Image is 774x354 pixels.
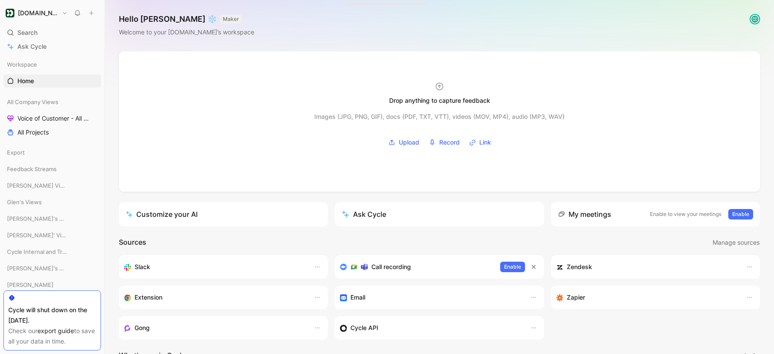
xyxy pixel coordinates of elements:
[479,137,491,148] span: Link
[335,202,544,226] button: Ask Cycle
[3,245,101,261] div: Cycle Internal and Tracking
[7,231,66,239] span: [PERSON_NAME]' Views
[3,179,101,192] div: [PERSON_NAME] Views
[7,264,67,273] span: [PERSON_NAME]'s Views
[712,237,760,248] button: Manage sources
[3,162,101,178] div: Feedback Streams
[3,179,101,195] div: [PERSON_NAME] Views
[340,262,493,272] div: Record & transcribe meetings from Zoom, Meet & Teams.
[350,292,365,303] h3: Email
[17,41,47,52] span: Ask Cycle
[399,137,419,148] span: Upload
[3,7,70,19] button: Customer.io[DOMAIN_NAME]
[732,210,749,219] span: Enable
[8,305,96,326] div: Cycle will shut down on the [DATE].
[8,326,96,347] div: Check our to save all your data in time.
[7,198,42,206] span: Glen's Views
[713,237,760,248] span: Manage sources
[17,27,37,38] span: Search
[7,181,66,190] span: [PERSON_NAME] Views
[119,14,254,24] h1: Hello [PERSON_NAME] ❄️
[135,262,150,272] h3: Slack
[371,262,411,272] h3: Call recording
[3,196,101,211] div: Glen's Views
[3,95,101,139] div: All Company ViewsVoice of Customer - All AreasAll Projects
[7,214,67,223] span: [PERSON_NAME]'s Views
[3,278,101,294] div: [PERSON_NAME]
[3,229,101,244] div: [PERSON_NAME]' Views
[3,40,101,53] a: Ask Cycle
[385,136,422,149] button: Upload
[556,262,737,272] div: Sync accounts and create docs
[556,292,737,303] div: Capture feedback from thousands of sources with Zapier (survey results, recordings, sheets, etc).
[650,210,721,219] p: Enable to view your meetings
[504,263,521,271] span: Enable
[3,245,101,258] div: Cycle Internal and Tracking
[220,15,242,24] button: MAKER
[567,292,585,303] h3: Zapier
[17,128,49,137] span: All Projects
[3,126,101,139] a: All Projects
[17,114,90,123] span: Voice of Customer - All Areas
[3,278,101,291] div: [PERSON_NAME]
[119,202,328,226] a: Customize your AI
[466,136,494,149] button: Link
[3,146,101,162] div: Export
[124,292,305,303] div: Capture feedback from anywhere on the web
[7,280,54,289] span: [PERSON_NAME]
[500,262,525,272] button: Enable
[3,196,101,209] div: Glen's Views
[3,229,101,242] div: [PERSON_NAME]' Views
[7,148,25,157] span: Export
[135,323,150,333] h3: Gong
[340,323,521,333] div: Sync accounts & send feedback from custom sources. Get inspired by our favorite use case
[3,74,101,88] a: Home
[7,165,57,173] span: Feedback Streams
[124,323,305,333] div: Capture feedback from your incoming calls
[135,292,162,303] h3: Extension
[314,111,565,122] div: Images (JPG, PNG, GIF), docs (PDF, TXT, VTT), videos (MOV, MP4), audio (MP3, WAV)
[17,77,34,85] span: Home
[3,262,101,277] div: [PERSON_NAME]'s Views
[7,60,37,69] span: Workspace
[342,209,386,219] div: Ask Cycle
[3,146,101,159] div: Export
[3,262,101,275] div: [PERSON_NAME]'s Views
[728,209,753,219] button: Enable
[340,292,521,303] div: Forward emails to your feedback inbox
[426,136,463,149] button: Record
[119,27,254,37] div: Welcome to your [DOMAIN_NAME]’s workspace
[3,212,101,228] div: [PERSON_NAME]'s Views
[3,26,101,39] div: Search
[18,9,58,17] h1: [DOMAIN_NAME]
[750,15,759,24] img: avatar
[119,237,146,248] h2: Sources
[350,323,378,333] h3: Cycle API
[439,137,460,148] span: Record
[3,212,101,225] div: [PERSON_NAME]'s Views
[3,58,101,71] div: Workspace
[3,95,101,108] div: All Company Views
[7,98,58,106] span: All Company Views
[6,9,14,17] img: Customer.io
[7,247,67,256] span: Cycle Internal and Tracking
[126,209,198,219] div: Customize your AI
[124,262,305,272] div: Sync your accounts, send feedback and get updates in Slack
[389,95,490,106] div: Drop anything to capture feedback
[567,262,592,272] h3: Zendesk
[3,162,101,175] div: Feedback Streams
[37,327,74,334] a: export guide
[558,209,611,219] div: My meetings
[3,112,101,125] a: Voice of Customer - All Areas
